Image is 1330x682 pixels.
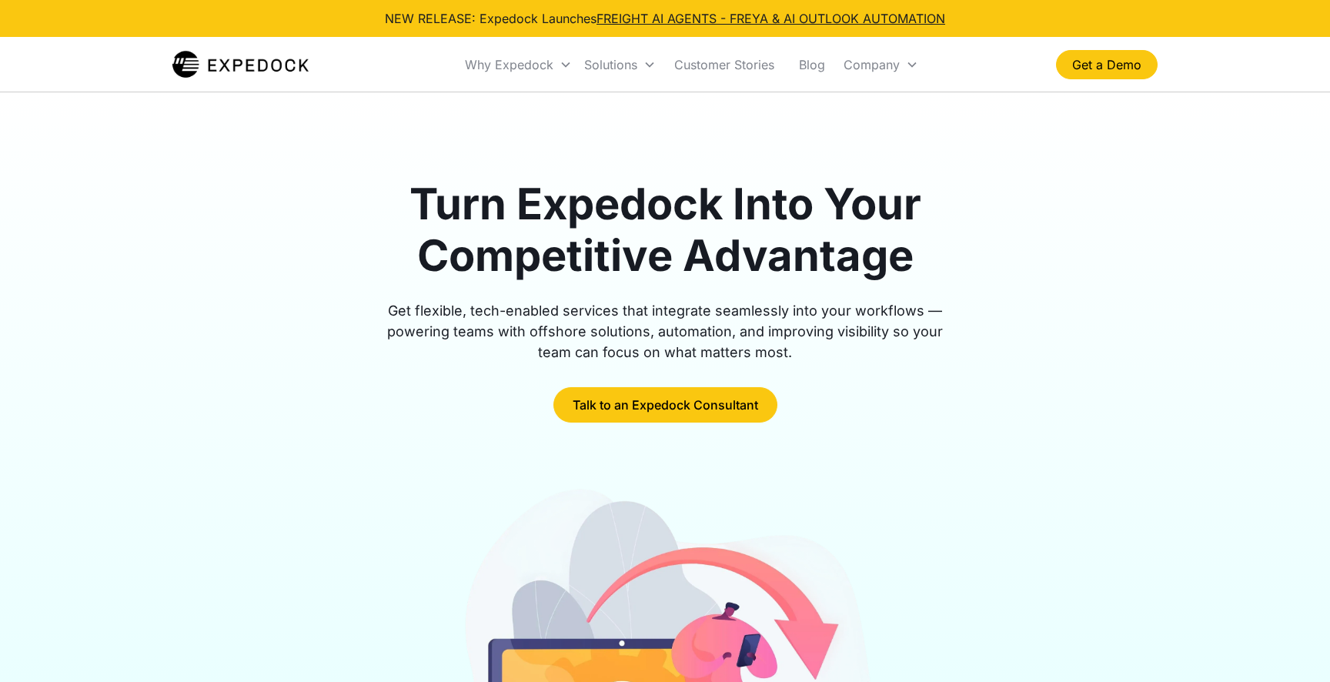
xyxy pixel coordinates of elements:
[369,300,961,363] div: Get flexible, tech-enabled services that integrate seamlessly into your workflows — powering team...
[459,38,578,91] div: Why Expedock
[1253,608,1330,682] iframe: Chat Widget
[369,179,961,282] h1: Turn Expedock Into Your Competitive Advantage
[553,387,777,423] a: Talk to an Expedock Consultant
[837,38,924,91] div: Company
[1056,50,1158,79] a: Get a Demo
[172,49,309,80] a: home
[385,9,945,28] div: NEW RELEASE: Expedock Launches
[662,38,787,91] a: Customer Stories
[844,57,900,72] div: Company
[787,38,837,91] a: Blog
[584,57,637,72] div: Solutions
[596,11,945,26] a: FREIGHT AI AGENTS - FREYA & AI OUTLOOK AUTOMATION
[172,49,309,80] img: Expedock Logo
[465,57,553,72] div: Why Expedock
[578,38,662,91] div: Solutions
